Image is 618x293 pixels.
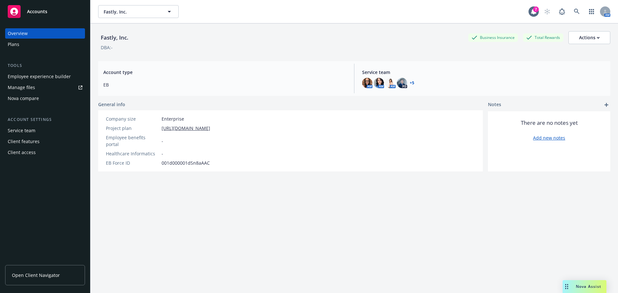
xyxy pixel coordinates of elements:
[385,78,396,88] img: photo
[521,119,578,127] span: There are no notes yet
[362,78,372,88] img: photo
[98,33,131,42] div: Fastly, Inc.
[5,39,85,50] a: Plans
[8,71,71,82] div: Employee experience builder
[523,33,563,41] div: Total Rewards
[101,44,113,51] div: DBA: -
[397,78,407,88] img: photo
[106,115,159,122] div: Company size
[533,134,565,141] a: Add new notes
[8,136,40,147] div: Client features
[8,93,39,104] div: Nova compare
[374,78,384,88] img: photo
[8,39,19,50] div: Plans
[106,150,159,157] div: Healthcare Informatics
[12,272,60,279] span: Open Client Navigator
[162,115,184,122] span: Enterprise
[8,82,35,93] div: Manage files
[5,71,85,82] a: Employee experience builder
[106,134,159,148] div: Employee benefits portal
[570,5,583,18] a: Search
[568,31,610,44] button: Actions
[5,28,85,39] a: Overview
[556,5,568,18] a: Report a Bug
[5,136,85,147] a: Client features
[162,138,163,144] span: -
[5,147,85,158] a: Client access
[5,3,85,21] a: Accounts
[585,5,598,18] a: Switch app
[106,160,159,166] div: EB Force ID
[488,101,501,109] span: Notes
[603,101,610,109] a: add
[27,9,47,14] span: Accounts
[5,82,85,93] a: Manage files
[541,5,554,18] a: Start snowing
[8,125,35,136] div: Service team
[103,69,346,76] span: Account type
[576,284,601,289] span: Nova Assist
[104,8,159,15] span: Fastly, Inc.
[162,125,210,132] a: [URL][DOMAIN_NAME]
[362,69,605,76] span: Service team
[98,5,179,18] button: Fastly, Inc.
[103,81,346,88] span: EB
[5,125,85,136] a: Service team
[468,33,518,41] div: Business Insurance
[162,160,210,166] span: 001d000001dSn8aAAC
[5,93,85,104] a: Nova compare
[5,62,85,69] div: Tools
[5,116,85,123] div: Account settings
[98,101,125,108] span: General info
[162,150,163,157] span: -
[563,280,571,293] div: Drag to move
[563,280,606,293] button: Nova Assist
[410,81,414,85] a: +5
[579,32,600,44] div: Actions
[8,28,28,39] div: Overview
[8,147,36,158] div: Client access
[533,6,539,12] div: 7
[106,125,159,132] div: Project plan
